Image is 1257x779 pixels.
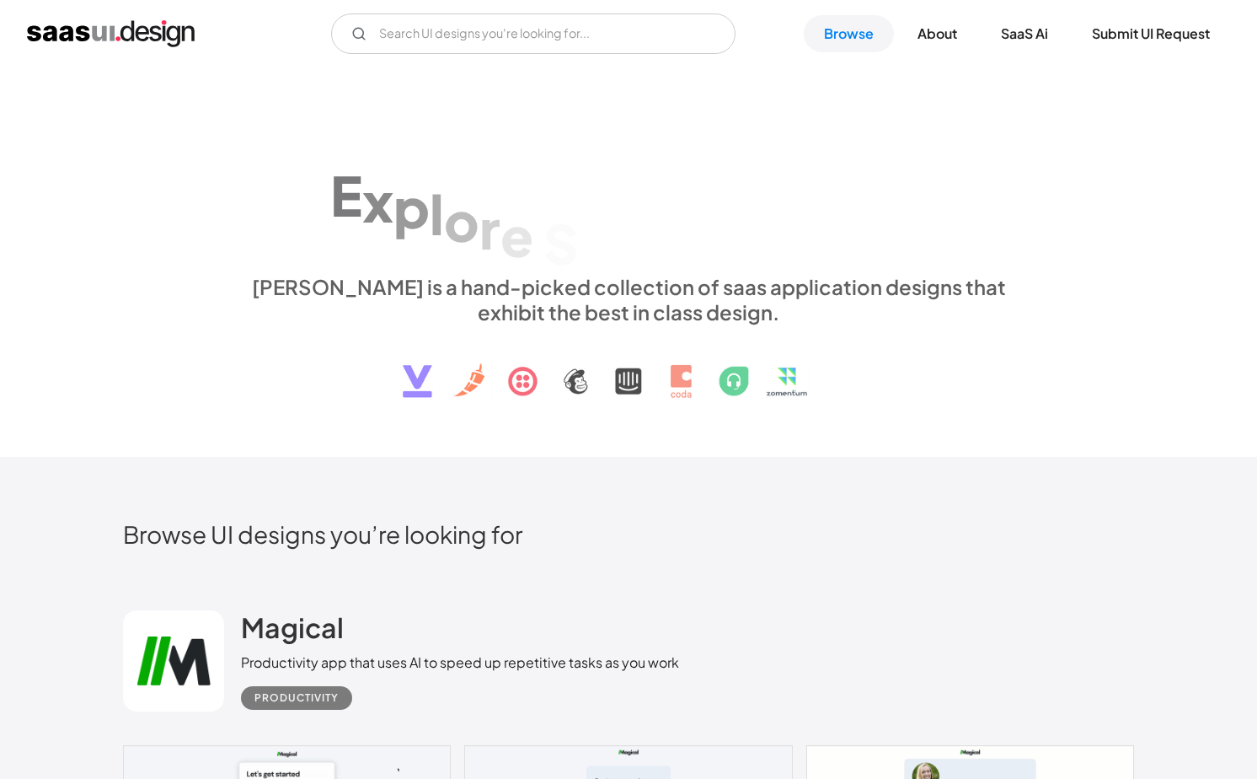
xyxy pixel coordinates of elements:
a: Browse [804,15,894,52]
a: Magical [241,610,344,653]
h2: Browse UI designs you’re looking for [123,519,1134,549]
a: SaaS Ai [981,15,1068,52]
img: text, icon, saas logo [373,325,884,412]
h2: Magical [241,610,344,644]
div: l [430,180,444,245]
div: o [444,188,479,253]
div: r [479,195,500,260]
div: Productivity app that uses AI to speed up repetitive tasks as you work [241,653,679,673]
div: Productivity [254,688,339,708]
a: Submit UI Request [1072,15,1230,52]
h1: Explore SaaS UI design patterns & interactions. [241,128,1016,258]
input: Search UI designs you're looking for... [331,13,735,54]
a: About [897,15,977,52]
form: Email Form [331,13,735,54]
a: home [27,20,195,47]
div: x [362,169,393,234]
div: e [500,202,533,267]
div: S [543,211,578,276]
div: p [393,175,430,239]
div: [PERSON_NAME] is a hand-picked collection of saas application designs that exhibit the best in cl... [241,274,1016,325]
div: E [330,163,362,228]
